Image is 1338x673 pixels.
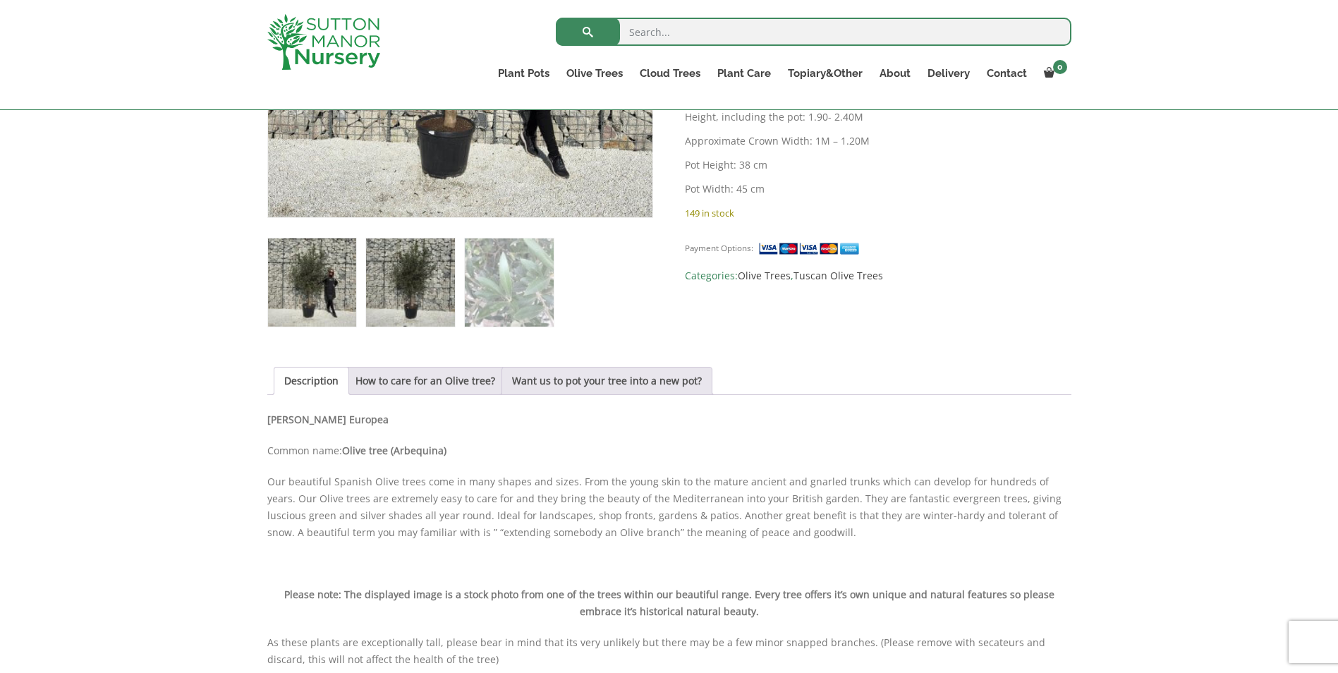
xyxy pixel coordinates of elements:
p: Our beautiful Spanish Olive trees come in many shapes and sizes. From the young skin to the matur... [267,473,1071,541]
p: Height, including the pot: 1.90- 2.40M [685,109,1071,126]
b: Please note: The displayed image is a stock photo from one of the trees within our beautiful rang... [284,588,1054,618]
a: Description [284,368,339,394]
img: Tuscan Olive Tree XXL 1.90 - 2.40 - Image 3 [465,238,553,327]
b: Olive tree (Arbequina) [342,444,446,457]
p: Pot Height: 38 cm [685,157,1071,174]
a: Olive Trees [558,63,631,83]
a: Cloud Trees [631,63,709,83]
p: 149 in stock [685,205,1071,222]
p: Common name: [267,442,1071,459]
p: Pot Width: 45 cm [685,181,1071,198]
small: Payment Options: [685,243,753,253]
a: Plant Pots [489,63,558,83]
img: payment supported [758,241,864,256]
b: [PERSON_NAME] Europea [267,413,389,426]
img: Tuscan Olive Tree XXL 1.90 - 2.40 [268,238,356,327]
a: Tuscan Olive Trees [793,269,883,282]
a: Olive Trees [738,269,791,282]
p: As these plants are exceptionally tall, please bear in mind that its very unlikely but there may ... [267,634,1071,668]
a: About [871,63,919,83]
a: Topiary&Other [779,63,871,83]
a: Want us to pot your tree into a new pot? [512,368,702,394]
a: How to care for an Olive tree? [355,368,495,394]
p: Approximate Crown Width: 1M – 1.20M [685,133,1071,150]
a: 0 [1035,63,1071,83]
img: logo [267,14,380,70]
a: Contact [978,63,1035,83]
span: Categories: , [685,267,1071,284]
span: 0 [1053,60,1067,74]
a: Delivery [919,63,978,83]
input: Search... [556,18,1071,46]
img: Tuscan Olive Tree XXL 1.90 - 2.40 - Image 2 [366,238,454,327]
a: Plant Care [709,63,779,83]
